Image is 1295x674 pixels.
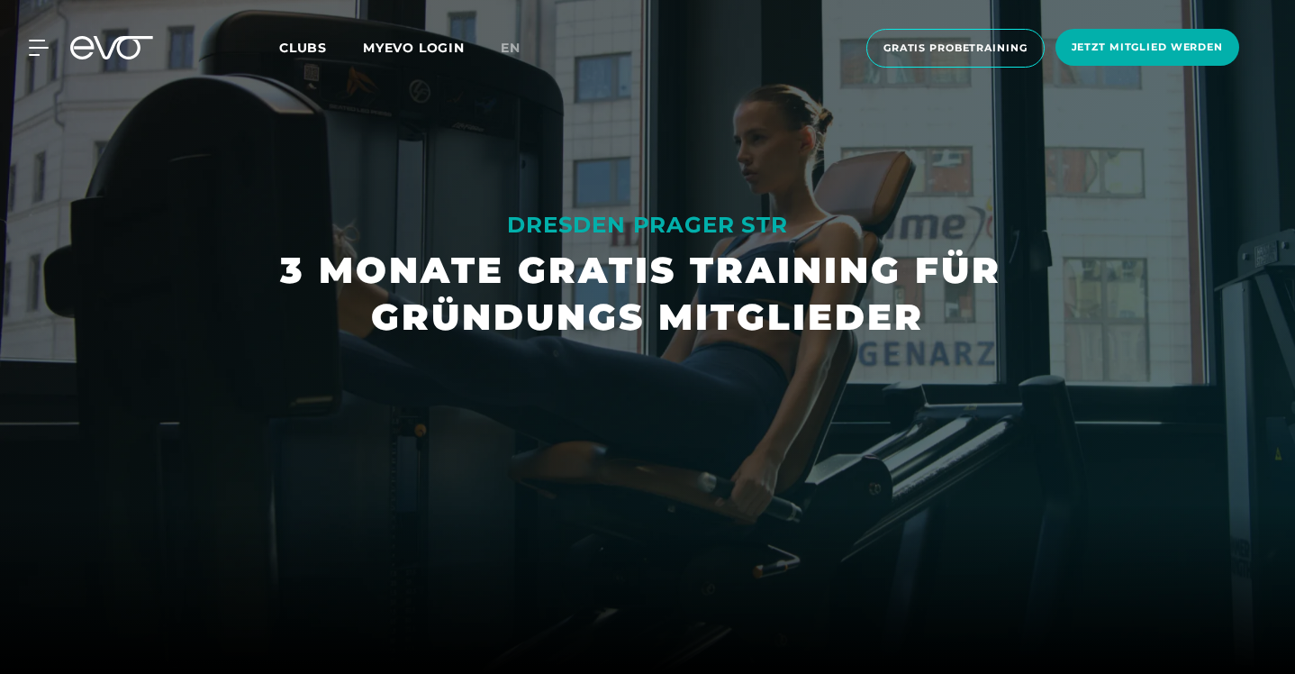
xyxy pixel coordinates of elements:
a: en [501,38,542,59]
span: Gratis Probetraining [883,41,1028,56]
a: Clubs [279,39,363,56]
a: MYEVO LOGIN [363,40,465,56]
h1: 3 MONATE GRATIS TRAINING FÜR GRÜNDUNGS MITGLIEDER [280,247,1015,341]
a: Jetzt Mitglied werden [1050,29,1245,68]
div: DRESDEN PRAGER STR [280,211,1015,240]
span: Clubs [279,40,327,56]
span: Jetzt Mitglied werden [1072,40,1223,55]
span: en [501,40,521,56]
a: Gratis Probetraining [861,29,1050,68]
